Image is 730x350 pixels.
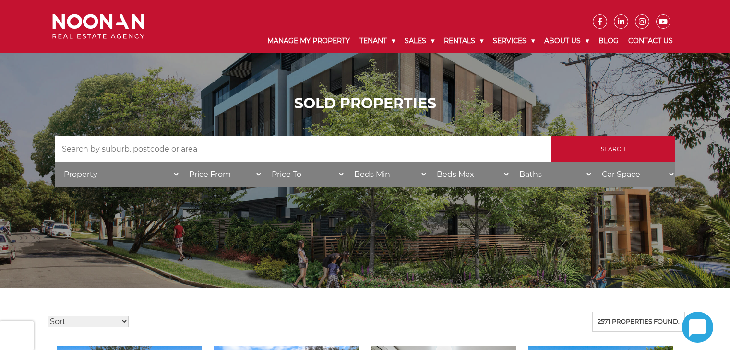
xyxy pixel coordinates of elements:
a: Blog [594,29,623,53]
select: Sort Listings [48,316,129,327]
input: Search by suburb, postcode or area [55,136,551,162]
a: Contact Us [623,29,678,53]
a: Manage My Property [263,29,355,53]
h1: Sold Properties [55,95,675,112]
div: 2571 properties found. [592,312,685,332]
img: Noonan Real Estate Agency [52,14,144,39]
a: Services [488,29,539,53]
input: Search [551,136,675,162]
a: About Us [539,29,594,53]
a: Rentals [439,29,488,53]
a: Tenant [355,29,400,53]
a: Sales [400,29,439,53]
